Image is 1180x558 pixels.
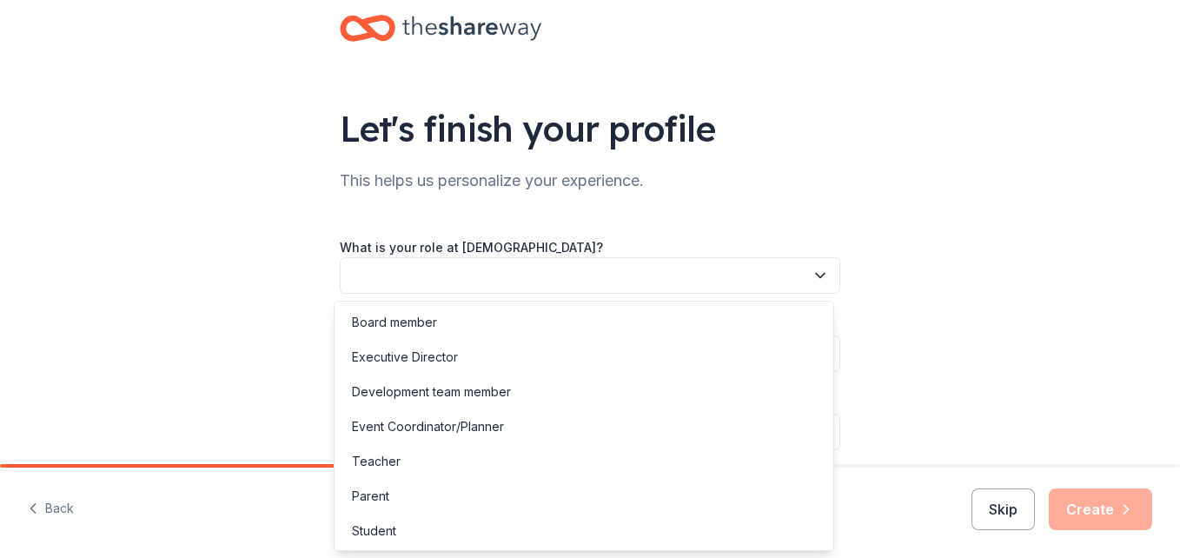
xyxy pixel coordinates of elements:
div: Teacher [352,451,401,472]
div: Development team member [352,382,511,402]
div: Board member [352,312,437,333]
div: Executive Director [352,347,458,368]
div: Student [352,521,396,541]
div: Event Coordinator/Planner [352,416,504,437]
div: Parent [352,486,389,507]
